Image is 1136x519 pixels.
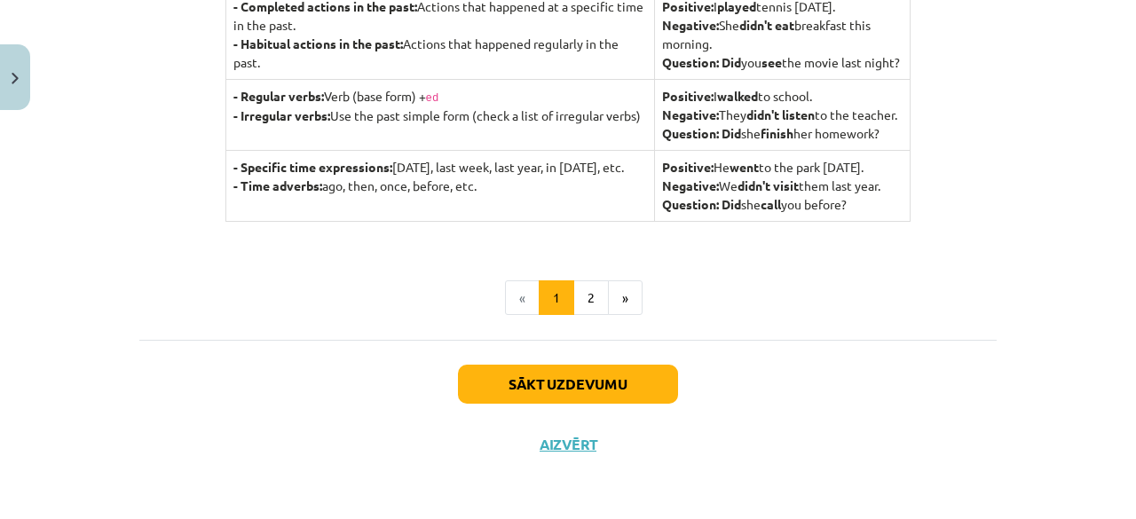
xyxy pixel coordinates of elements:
button: » [608,280,643,316]
strong: Negative: [662,17,719,33]
strong: Question: [662,196,719,212]
strong: call [761,196,781,212]
strong: Did [722,125,741,141]
strong: Did [722,54,741,70]
strong: walked [717,88,758,104]
strong: - Time adverbs: [233,177,322,193]
strong: finish [761,125,793,141]
strong: didn't listen [746,106,815,122]
strong: Question: [662,125,719,141]
strong: Negative: [662,177,719,193]
button: Sākt uzdevumu [458,365,678,404]
strong: Did [722,196,741,212]
strong: went [730,159,759,175]
strong: didn't visit [738,177,799,193]
nav: Page navigation example [139,280,997,316]
strong: didn't eat [739,17,794,33]
strong: Negative: [662,106,719,122]
button: 1 [539,280,574,316]
strong: Positive: [662,88,714,104]
img: icon-close-lesson-0947bae3869378f0d4975bcd49f059093ad1ed9edebbc8119c70593378902aed.svg [12,73,19,84]
strong: - Irregular verbs: [233,107,330,123]
td: I to school. They to the teacher. she her homework? [654,79,911,150]
strong: - Specific time expressions: [233,159,392,175]
strong: Question: [662,54,719,70]
strong: see [761,54,782,70]
td: [DATE], last week, last year, in [DATE], etc. ago, then, once, before, etc. [225,150,654,221]
td: He to the park [DATE]. We them last year. she you before? [654,150,911,221]
button: Aizvērt [534,436,602,453]
code: ed [426,92,439,105]
button: 2 [573,280,609,316]
strong: - Habitual actions in the past: [233,35,403,51]
td: Verb (base form) + Use the past simple form (check a list of irregular verbs) [225,79,654,150]
strong: - Regular verbs: [233,88,324,104]
strong: Positive: [662,159,714,175]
